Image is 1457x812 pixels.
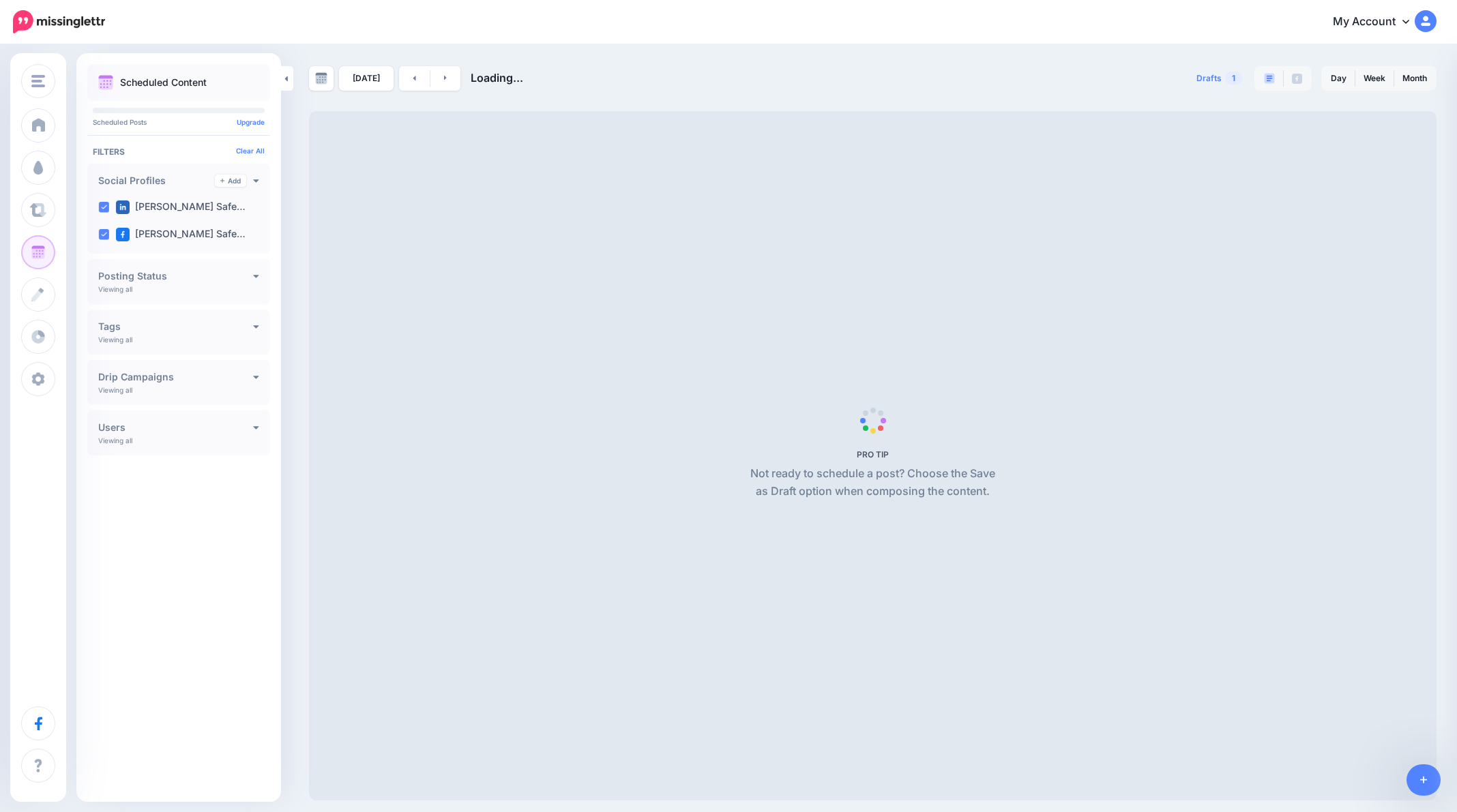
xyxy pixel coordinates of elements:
a: Add [215,175,246,187]
p: Scheduled Posts [93,119,265,125]
h4: Users [98,423,253,432]
a: Upgrade [237,118,265,126]
img: paragraph-boxed.png [1264,73,1275,84]
h4: Filters [93,147,265,157]
img: menu.png [31,75,45,87]
span: Drafts [1196,74,1222,82]
h4: Posting Status [98,271,253,281]
img: linkedin-square.png [116,200,130,214]
label: [PERSON_NAME] Safe… [116,228,246,241]
img: calendar-grey-darker.png [315,72,327,85]
a: Week [1355,67,1394,89]
h4: Drip Campaigns [98,372,253,382]
p: Not ready to schedule a post? Choose the Save as Draft option when composing the content. [745,465,1001,500]
span: Loading... [471,71,523,85]
p: Viewing all [98,386,132,394]
img: calendar.png [98,75,113,90]
a: Day [1323,67,1355,89]
span: 1 [1225,72,1242,85]
img: facebook-square.png [116,228,130,241]
a: [DATE] [339,66,394,91]
h4: Social Profiles [98,176,215,185]
label: [PERSON_NAME] Safe… [116,200,246,214]
img: facebook-grey-square.png [1292,74,1302,84]
h4: Tags [98,322,253,331]
p: Viewing all [98,285,132,293]
img: Missinglettr [13,10,105,33]
a: My Account [1319,5,1437,39]
p: Viewing all [98,335,132,344]
p: Scheduled Content [120,78,207,87]
h5: PRO TIP [745,449,1001,460]
a: Drafts1 [1188,66,1250,91]
a: Month [1394,67,1435,89]
a: Clear All [236,147,265,155]
p: Viewing all [98,436,132,445]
